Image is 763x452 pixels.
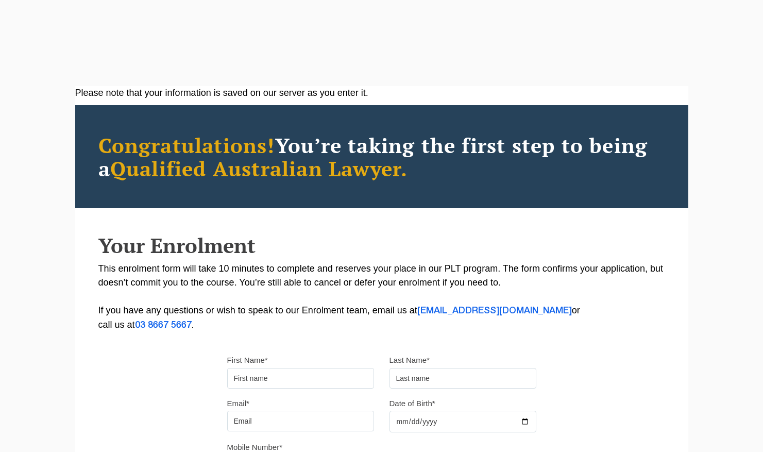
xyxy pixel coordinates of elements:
label: First Name* [227,355,268,365]
input: Email [227,411,374,431]
span: Congratulations! [98,131,275,159]
input: Last name [389,368,536,389]
h2: Your Enrolment [98,234,665,257]
label: Date of Birth* [389,398,435,409]
span: Qualified Australian Lawyer. [110,155,408,182]
label: Email* [227,398,249,409]
label: Last Name* [389,355,430,365]
input: First name [227,368,374,389]
div: Please note that your information is saved on our server as you enter it. [75,86,688,100]
h2: You’re taking the first step to being a [98,133,665,180]
a: [EMAIL_ADDRESS][DOMAIN_NAME] [417,307,572,315]
p: This enrolment form will take 10 minutes to complete and reserves your place in our PLT program. ... [98,262,665,332]
a: 03 8667 5667 [135,321,192,329]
